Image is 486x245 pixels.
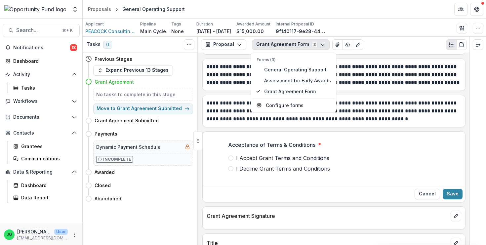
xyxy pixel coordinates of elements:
p: Incomplete [103,156,131,162]
a: PEACOCK Consulting Inc [85,28,135,35]
div: Tasks [21,84,74,91]
h5: Dynamic Payment Schedule [96,143,161,150]
div: Dashboard [13,58,74,64]
div: General Operating Support [122,6,185,13]
button: Toggle View Cancelled Tasks [184,39,194,50]
h4: Payments [95,130,117,137]
h4: Grant Agreement Submitted [95,117,159,124]
span: Documents [13,114,69,120]
a: Dashboard [11,180,80,191]
h4: Closed [95,182,111,189]
div: Data Report [21,194,74,201]
p: Pipeline [140,21,156,27]
button: Get Help [470,3,483,16]
p: [PERSON_NAME] [17,228,52,235]
p: Awarded Amount [236,21,270,27]
a: Communications [11,153,80,164]
button: More [70,231,78,239]
p: Internal Proposal ID [276,21,314,27]
img: Opportunity Fund logo [4,5,66,13]
p: [EMAIL_ADDRESS][DOMAIN_NAME] [17,235,68,241]
button: Save [443,189,463,199]
button: Close [415,189,440,199]
p: User [54,229,68,235]
h4: Abandoned [95,195,121,202]
span: Assessment for Early Awards [264,77,331,84]
div: ⌘ + K [61,27,74,34]
span: Contacts [13,130,69,136]
p: Tags [171,21,181,27]
span: General Operating Support [264,66,331,73]
button: PDF view [456,39,467,50]
button: Partners [454,3,467,16]
button: Expand right [473,39,483,50]
p: Applicant [85,21,104,27]
p: $15,000.00 [236,28,264,35]
button: Edit as form [353,39,363,50]
button: edit [451,211,461,221]
button: Open Workflows [3,96,80,106]
div: Dashboard [21,182,74,189]
p: Grant Agreement Signature [207,212,448,220]
h4: Awarded [95,169,115,176]
span: Activity [13,72,69,77]
span: 18 [70,44,77,51]
p: Forms (3) [257,57,331,63]
a: Grantees [11,141,80,152]
span: Grant Agreement Form [264,88,331,95]
p: Main Cycle [140,28,166,35]
button: Plaintext view [446,39,457,50]
div: Grantees [21,143,74,150]
nav: breadcrumb [85,4,187,14]
div: Proposals [88,6,111,13]
button: Move to Grant Agreement Submitted [93,103,193,114]
span: I Decline Grant Terms and Conditions [236,165,330,173]
p: Duration [196,21,213,27]
span: Workflows [13,99,69,104]
button: Open Activity [3,69,80,80]
button: View Attached Files [332,39,343,50]
h5: No tasks to complete in this stage [96,91,190,98]
button: Search... [3,24,80,37]
a: Tasks [11,82,80,93]
button: Expand Previous 13 Stages [93,65,173,76]
h4: Grant Agreement [95,78,134,85]
p: None [171,28,184,35]
span: Notifications [13,45,70,51]
span: Search... [16,27,58,33]
h3: Tasks [87,42,101,47]
span: I Accept Grant Terms and Conditions [236,154,329,162]
button: Notifications18 [3,42,80,53]
div: Communications [21,155,74,162]
span: 0 [103,41,112,49]
p: Acceptance of Terms & Conditions [228,141,315,149]
h4: Previous Stages [95,56,132,62]
button: Open Data & Reporting [3,167,80,177]
button: Proposal [201,39,246,50]
button: Grant Agreement Form3 [252,39,330,50]
button: Open Contacts [3,128,80,138]
button: Open entity switcher [70,3,80,16]
a: Data Report [11,192,80,203]
p: [DATE] - [DATE] [196,28,231,35]
div: Jake Goodman [7,232,12,237]
a: Dashboard [3,56,80,66]
p: 9f140117-9e28-44d3-af30-8fbe3ad11f95 [276,28,325,35]
span: Data & Reporting [13,169,69,175]
button: Open Documents [3,112,80,122]
a: Proposals [85,4,114,14]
